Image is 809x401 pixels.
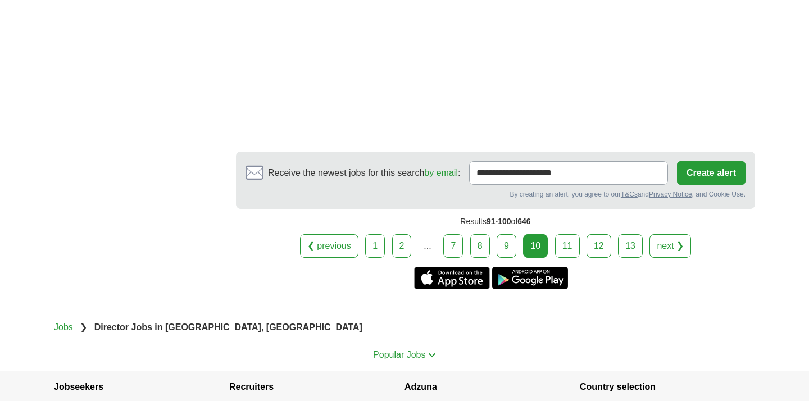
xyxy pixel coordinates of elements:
a: Jobs [54,322,73,332]
a: 7 [443,234,463,258]
a: 1 [365,234,385,258]
span: 646 [517,217,530,226]
div: ... [416,235,439,257]
a: 9 [497,234,516,258]
a: Get the Android app [492,267,568,289]
a: ❮ previous [300,234,358,258]
span: Popular Jobs [373,350,425,359]
a: next ❯ [649,234,691,258]
button: Create alert [677,161,746,185]
a: 12 [587,234,611,258]
a: Privacy Notice [649,190,692,198]
strong: Director Jobs in [GEOGRAPHIC_DATA], [GEOGRAPHIC_DATA] [94,322,362,332]
a: Get the iPhone app [414,267,490,289]
div: Results of [236,209,755,234]
a: 11 [555,234,580,258]
span: 91-100 [487,217,511,226]
img: toggle icon [428,353,436,358]
a: 2 [392,234,412,258]
a: 8 [470,234,490,258]
a: by email [424,168,458,177]
div: By creating an alert, you agree to our and , and Cookie Use. [246,189,746,199]
div: 10 [523,234,548,258]
span: Receive the newest jobs for this search : [268,166,460,180]
a: 13 [618,234,643,258]
span: ❯ [80,322,87,332]
a: T&Cs [621,190,638,198]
